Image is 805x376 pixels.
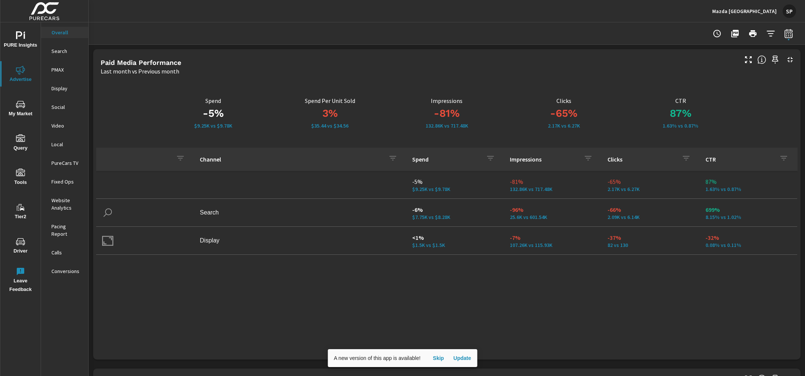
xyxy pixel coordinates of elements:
[41,139,88,150] div: Local
[412,156,480,163] p: Spend
[41,120,88,131] div: Video
[426,352,450,364] button: Skip
[41,221,88,239] div: Pacing Report
[757,55,766,64] span: Understand performance metrics over the selected time range.
[51,141,82,148] p: Local
[41,176,88,187] div: Fixed Ops
[51,29,82,36] p: Overall
[505,123,622,129] p: 2,168 vs 6,266
[155,97,272,104] p: Spend
[763,26,778,41] button: Apply Filters
[705,177,791,186] p: 87%
[505,107,622,120] h3: -65%
[510,214,596,220] p: 25,599 vs 601,543
[41,266,88,277] div: Conversions
[194,203,406,222] td: Search
[51,197,82,211] p: Website Analytics
[510,233,596,242] p: -7%
[0,22,41,297] div: nav menu
[429,355,447,361] span: Skip
[3,267,38,294] span: Leave Feedback
[51,249,82,256] p: Calls
[3,237,38,256] span: Driver
[101,59,181,66] h5: Paid Media Performance
[453,355,471,361] span: Update
[412,205,498,214] p: -6%
[41,195,88,213] div: Website Analytics
[194,231,406,250] td: Display
[51,159,82,167] p: PureCars TV
[272,123,389,129] p: $35.44 vs $34.56
[41,46,88,57] div: Search
[200,156,382,163] p: Channel
[51,47,82,55] p: Search
[272,97,389,104] p: Spend Per Unit Sold
[607,233,693,242] p: -37%
[783,4,796,18] div: SP
[51,122,82,129] p: Video
[745,26,760,41] button: Print Report
[101,67,179,76] p: Last month vs Previous month
[412,186,498,192] p: $9,249 vs $9,781
[102,207,113,218] img: icon-search.svg
[705,214,791,220] p: 8.15% vs 1.02%
[784,54,796,66] button: Minimize Widget
[272,107,389,120] h3: 3%
[41,83,88,94] div: Display
[3,169,38,187] span: Tools
[155,107,272,120] h3: -5%
[742,54,754,66] button: Make Fullscreen
[412,242,498,248] p: $1,500 vs $1,499
[388,97,505,104] p: Impressions
[505,97,622,104] p: Clicks
[51,103,82,111] p: Social
[51,267,82,275] p: Conversions
[41,101,88,113] div: Social
[41,64,88,75] div: PMAX
[41,247,88,258] div: Calls
[3,66,38,84] span: Advertise
[41,157,88,169] div: PureCars TV
[705,205,791,214] p: 699%
[705,156,773,163] p: CTR
[727,26,742,41] button: "Export Report to PDF"
[388,123,505,129] p: 132,863 vs 717,475
[607,177,693,186] p: -65%
[705,186,791,192] p: 1.63% vs 0.87%
[705,242,791,248] p: 0.08% vs 0.11%
[102,235,113,246] img: icon-display.svg
[712,8,777,15] p: Mazda [GEOGRAPHIC_DATA]
[334,355,421,361] span: A new version of this app is available!
[622,123,739,129] p: 1.63% vs 0.87%
[3,134,38,153] span: Query
[51,66,82,73] p: PMAX
[51,178,82,185] p: Fixed Ops
[3,31,38,50] span: PURE Insights
[388,107,505,120] h3: -81%
[155,123,272,129] p: $9,249 vs $9,781
[622,107,739,120] h3: 87%
[510,177,596,186] p: -81%
[510,205,596,214] p: -96%
[450,352,474,364] button: Update
[3,100,38,118] span: My Market
[607,205,693,214] p: -66%
[3,203,38,221] span: Tier2
[51,223,82,238] p: Pacing Report
[607,214,693,220] p: 2,086 vs 6,136
[412,214,498,220] p: $7,749 vs $8,281
[781,26,796,41] button: Select Date Range
[51,85,82,92] p: Display
[510,186,596,192] p: 132,863 vs 717,475
[41,27,88,38] div: Overall
[510,242,596,248] p: 107,264 vs 115,932
[510,156,578,163] p: Impressions
[412,233,498,242] p: <1%
[607,156,675,163] p: Clicks
[412,177,498,186] p: -5%
[769,54,781,66] span: Save this to your personalized report
[622,97,739,104] p: CTR
[607,186,693,192] p: 2,168 vs 6,266
[705,233,791,242] p: -32%
[607,242,693,248] p: 82 vs 130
